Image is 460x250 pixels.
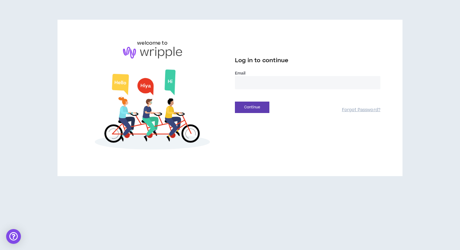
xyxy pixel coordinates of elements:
div: Open Intercom Messenger [6,229,21,244]
h6: welcome to [137,39,168,47]
a: Forgot Password? [342,107,380,113]
img: logo-brand.png [123,47,182,58]
label: Email [235,71,380,76]
span: Log in to continue [235,57,288,64]
button: Continue [235,102,269,113]
img: Welcome to Wripple [80,65,225,156]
